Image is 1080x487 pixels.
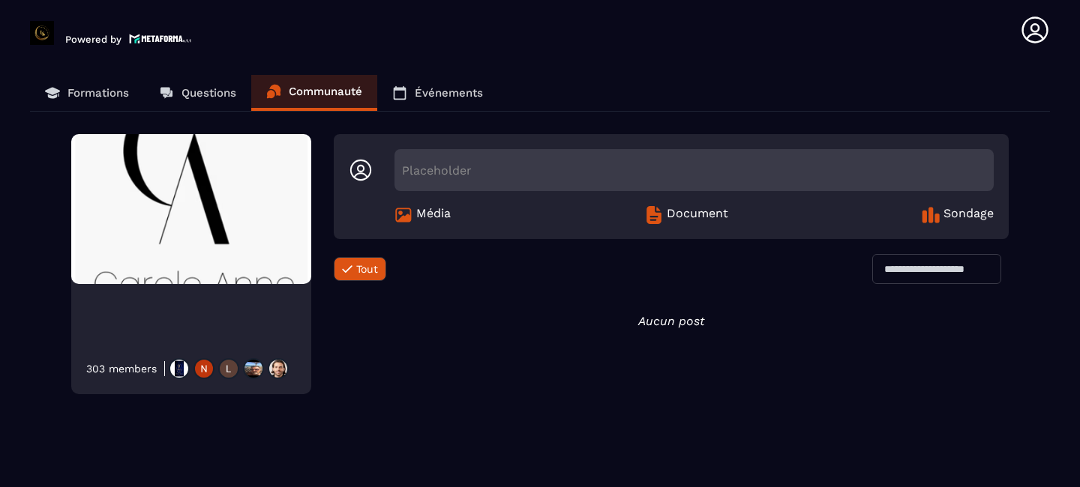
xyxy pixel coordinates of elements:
span: Média [416,206,451,224]
div: 303 members [86,363,157,375]
p: Questions [181,86,236,100]
p: Formations [67,86,129,100]
a: Événements [377,75,498,111]
img: https://production-metaforma-bucket.s3.fr-par.scw.cloud/production-metaforma-bucket/users/May2025... [169,358,190,379]
span: Sondage [943,206,994,224]
i: Aucun post [638,314,704,328]
span: Document [667,206,728,224]
p: Powered by [65,34,121,45]
a: Formations [30,75,144,111]
p: Événements [415,86,483,100]
img: logo-branding [30,21,54,45]
img: https://production-metaforma-bucket.s3.fr-par.scw.cloud/production-metaforma-bucket/users/August2... [243,358,264,379]
span: Tout [356,263,378,275]
img: https://production-metaforma-bucket.s3.fr-par.scw.cloud/production-metaforma-bucket/users/Novembe... [268,358,289,379]
img: logo [129,32,192,45]
a: Questions [144,75,251,111]
img: Community background [71,134,311,284]
div: Placeholder [394,149,994,191]
img: https://production-metaforma-bucket.s3.fr-par.scw.cloud/production-metaforma-bucket/users/July202... [218,358,239,379]
a: Communauté [251,75,377,111]
img: https://production-metaforma-bucket.s3.fr-par.scw.cloud/production-metaforma-bucket/users/Septemb... [193,358,214,379]
p: Communauté [289,85,362,98]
